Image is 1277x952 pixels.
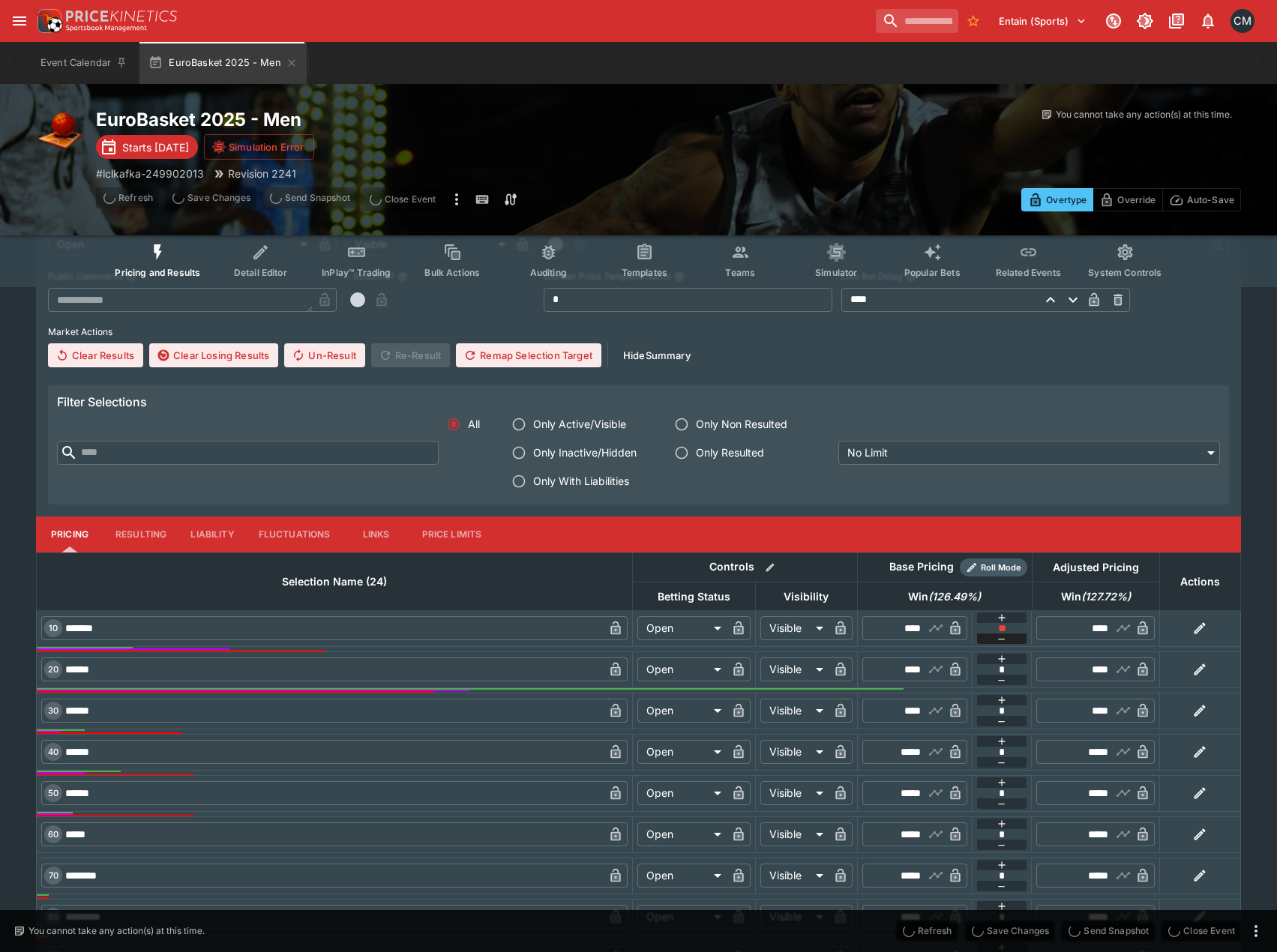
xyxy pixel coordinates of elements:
[533,416,626,432] span: Only Active/Visible
[28,924,205,938] p: You cannot take any action(s) at this time.
[637,781,727,805] div: Open
[31,42,136,84] button: Event Calendar
[996,267,1061,278] span: Related Events
[6,7,33,34] button: open drawer
[1046,192,1087,208] p: Overtype
[760,905,829,929] div: Visible
[66,25,147,31] img: Sportsbook Management
[614,343,700,367] button: HideSummary
[46,870,61,881] span: 70
[533,473,629,489] span: Only With Liabilities
[45,705,61,716] span: 30
[36,516,103,552] button: Pricing
[45,829,61,840] span: 60
[928,588,981,606] em: ( 126.49 %)
[696,416,787,432] span: Only Non Resulted
[456,343,601,367] button: Remap Selection Target
[1088,267,1162,278] span: System Controls
[247,516,343,552] button: Fluctuations
[632,552,857,582] th: Controls
[46,623,61,633] span: 10
[410,516,494,552] button: Price Limits
[468,416,480,432] span: All
[883,558,960,576] div: Base Pricing
[1226,4,1259,37] button: Cameron Matheson
[1045,588,1147,606] span: Win(127.72%)
[45,788,61,798] span: 50
[33,6,63,36] img: PriceKinetics Logo
[838,441,1220,465] div: No Limit
[45,747,61,757] span: 40
[1056,108,1232,121] p: You cannot take any action(s) at this time.
[1162,188,1241,211] button: Auto-Save
[115,267,200,278] span: Pricing and Results
[904,267,961,278] span: Popular Bets
[96,108,669,131] h2: Copy To Clipboard
[178,516,246,552] button: Liability
[637,657,727,681] div: Open
[1247,922,1265,940] button: more
[815,267,857,278] span: Simulator
[760,781,829,805] div: Visible
[725,267,755,278] span: Teams
[322,267,391,278] span: InPlay™ Trading
[637,740,727,764] div: Open
[760,558,780,577] button: Bulk edit
[371,343,450,367] span: Re-Result
[990,9,1096,33] button: Select Tenant
[96,166,204,181] p: Copy To Clipboard
[265,573,403,591] span: Selection Name (24)
[284,343,364,367] button: Un-Result
[1021,188,1093,211] button: Overtype
[343,516,410,552] button: Links
[876,9,958,33] input: search
[696,445,764,460] span: Only Resulted
[533,445,637,460] span: Only Inactive/Hidden
[1231,9,1255,33] div: Cameron Matheson
[637,699,727,723] div: Open
[1195,7,1222,34] button: Notifications
[637,822,727,846] div: Open
[975,561,1027,574] span: Roll Mode
[139,42,307,84] button: EuroBasket 2025 - Men
[204,134,314,160] button: Simulation Error
[66,10,177,22] img: PriceKinetics
[960,558,1027,576] div: Show/hide Price Roll mode configuration.
[103,516,178,552] button: Resulting
[760,822,829,846] div: Visible
[57,394,1220,410] h6: Filter Selections
[1163,7,1190,34] button: Documentation
[228,166,296,181] p: Revision 2241
[1187,192,1234,208] p: Auto-Save
[103,234,1174,287] div: Event type filters
[36,108,84,156] img: basketball.png
[149,343,278,367] button: Clear Losing Results
[1117,192,1156,208] p: Override
[637,864,727,888] div: Open
[961,9,985,33] button: No Bookmarks
[760,740,829,764] div: Visible
[622,267,667,278] span: Templates
[448,187,466,211] button: more
[1032,552,1159,582] th: Adjusted Pricing
[1100,7,1127,34] button: Connected to PK
[424,267,480,278] span: Bulk Actions
[1132,7,1159,34] button: Toggle light/dark mode
[48,321,1229,343] label: Market Actions
[892,588,997,606] span: Win(126.49%)
[122,139,189,155] p: Starts [DATE]
[1159,552,1240,610] th: Actions
[760,657,829,681] div: Visible
[530,267,567,278] span: Auditing
[1081,588,1131,606] em: ( 127.72 %)
[637,905,727,929] div: Open
[48,343,143,367] button: Clear Results
[767,588,845,606] span: Visibility
[234,267,287,278] span: Detail Editor
[760,699,829,723] div: Visible
[637,616,727,640] div: Open
[760,864,829,888] div: Visible
[760,616,829,640] div: Visible
[1093,188,1162,211] button: Override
